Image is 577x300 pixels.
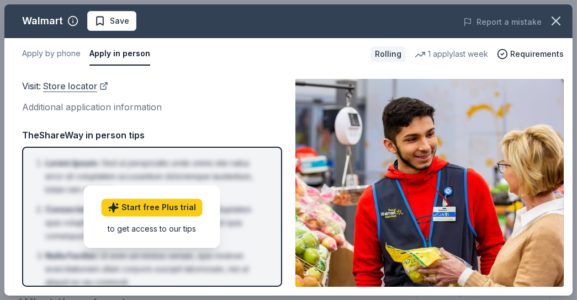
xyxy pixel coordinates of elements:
[22,12,63,30] div: Walmart
[45,205,142,214] span: Consectetur Adipiscing :
[415,47,488,61] div: 1 apply last week
[43,79,108,93] a: Store locator
[45,158,99,168] span: Lorem Ipsum :
[110,14,129,28] span: Save
[45,251,98,260] span: Nulla Facilisi :
[497,47,564,61] button: Requirements
[22,42,81,66] button: Apply by phone
[22,128,282,142] div: TheShareWay in person tips
[102,223,203,235] div: to get access to our tips
[510,47,564,61] span: Requirements
[22,79,282,93] div: Visit :
[463,15,542,29] button: Report a mistake
[45,203,266,243] li: Nemo enim ipsam voluptatem quia voluptas sit aspernatur aut odit aut fugit, sed quia consequuntur...
[22,100,282,114] div: Additional application information
[45,157,266,196] li: Sed ut perspiciatis unde omnis iste natus error sit voluptatem accusantium doloremque laudantium,...
[87,11,136,31] button: Save
[102,199,203,217] a: Start free Plus trial
[370,46,406,62] div: Rolling
[295,79,564,287] img: Image for Walmart
[89,42,150,66] button: Apply in person
[45,249,266,289] li: Ut enim ad minima veniam, quis nostrum exercitationem ullam corporis suscipit laboriosam, nisi ut...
